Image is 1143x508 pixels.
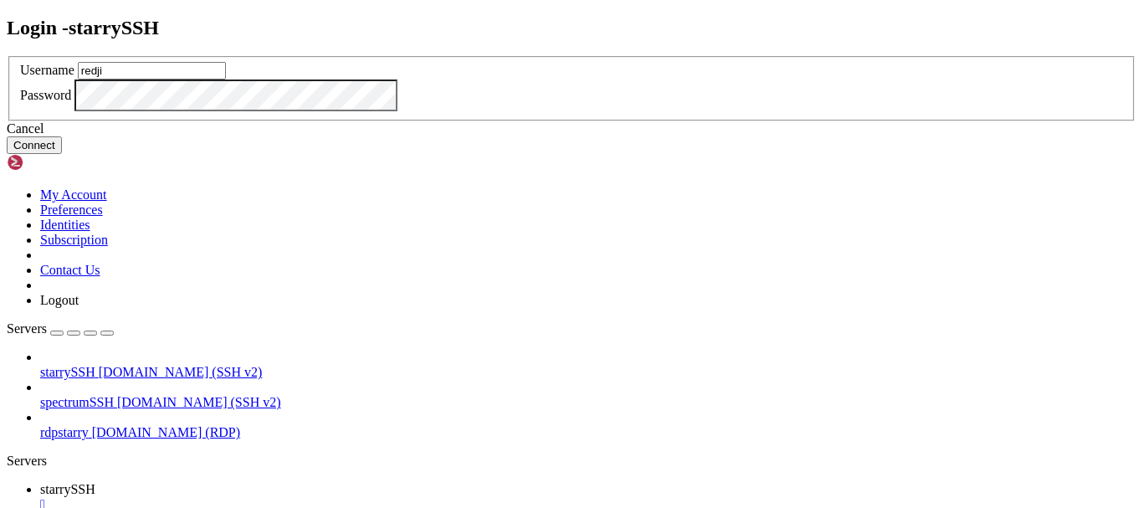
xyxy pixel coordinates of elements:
[7,321,114,336] a: Servers
[40,425,1136,440] a: rdpstarry [DOMAIN_NAME] (RDP)
[40,365,1136,380] a: starrySSH [DOMAIN_NAME] (SSH v2)
[40,380,1136,410] li: spectrumSSH [DOMAIN_NAME] (SSH v2)
[7,454,1136,469] div: Servers
[40,233,108,247] a: Subscription
[7,136,62,154] button: Connect
[40,410,1136,440] li: rdpstarry [DOMAIN_NAME] (RDP)
[40,395,1136,410] a: spectrumSSH [DOMAIN_NAME] (SSH v2)
[40,395,114,409] span: spectrumSSH
[40,482,95,496] span: starrySSH
[7,154,103,171] img: Shellngn
[40,425,89,439] span: rdpstarry
[40,263,100,277] a: Contact Us
[40,350,1136,380] li: starrySSH [DOMAIN_NAME] (SSH v2)
[40,365,95,379] span: starrySSH
[40,187,107,202] a: My Account
[7,17,1136,39] h2: Login - starrySSH
[7,321,47,336] span: Servers
[20,88,71,102] label: Password
[117,395,281,409] span: [DOMAIN_NAME] (SSH v2)
[20,63,74,77] label: Username
[7,121,1136,136] div: Cancel
[40,203,103,217] a: Preferences
[92,425,240,439] span: [DOMAIN_NAME] (RDP)
[99,365,263,379] span: [DOMAIN_NAME] (SSH v2)
[40,218,90,232] a: Identities
[40,293,79,307] a: Logout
